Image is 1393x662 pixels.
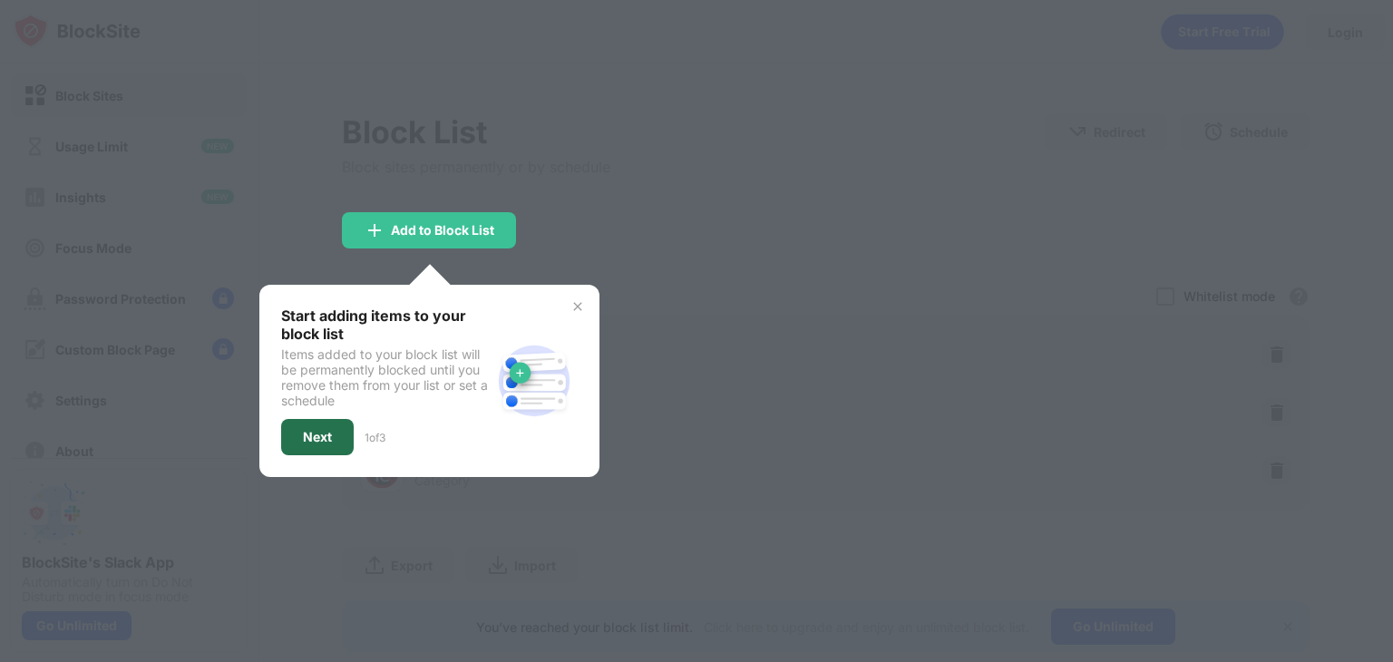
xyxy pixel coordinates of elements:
[365,431,385,444] div: 1 of 3
[281,346,491,408] div: Items added to your block list will be permanently blocked until you remove them from your list o...
[570,299,585,314] img: x-button.svg
[303,430,332,444] div: Next
[391,223,494,238] div: Add to Block List
[491,337,578,424] img: block-site.svg
[281,307,491,343] div: Start adding items to your block list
